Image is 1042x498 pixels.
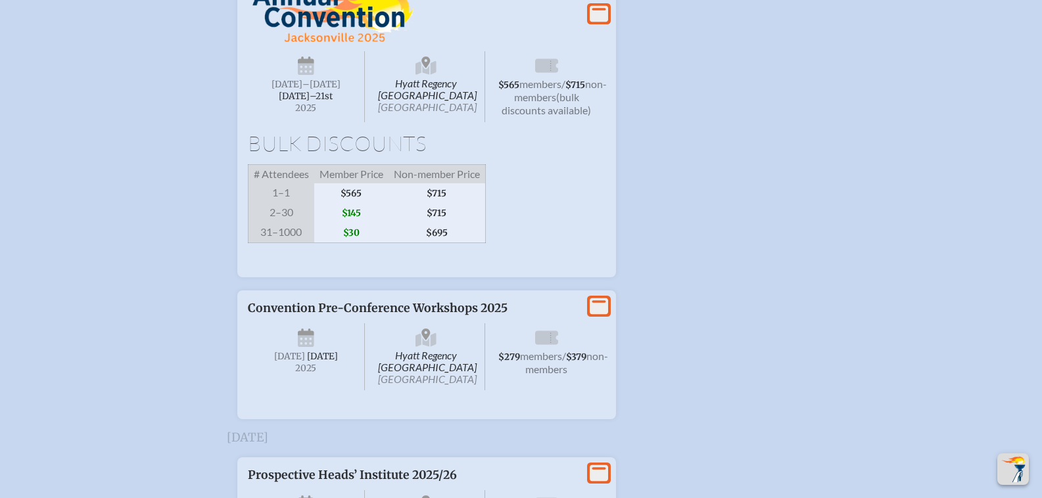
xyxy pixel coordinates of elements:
span: 31–1000 [248,223,314,243]
span: [DATE]–⁠21st [279,91,333,102]
span: Hyatt Regency [GEOGRAPHIC_DATA] [367,51,485,122]
span: Prospective Heads’ Institute 2025/26 [248,468,457,482]
span: Hyatt Regency [GEOGRAPHIC_DATA] [367,323,485,390]
span: [DATE] [307,351,338,362]
span: 2025 [258,363,354,373]
span: $279 [498,351,520,363]
span: non-members [514,78,607,103]
span: 2025 [258,103,354,113]
span: $379 [566,351,586,363]
span: / [561,78,565,90]
span: –[DATE] [302,79,341,90]
span: $565 [498,79,519,91]
span: 1–1 [248,183,314,203]
span: $145 [314,203,389,223]
span: $715 [565,79,585,91]
span: $695 [389,223,486,243]
img: To the top [1000,456,1026,482]
span: Convention Pre-Conference Workshops 2025 [248,301,508,315]
span: [DATE] [272,79,302,90]
span: Member Price [314,164,389,183]
h3: [DATE] [227,431,816,444]
span: 2–30 [248,203,314,223]
h1: Bulk Discounts [248,133,605,154]
span: $715 [389,183,486,203]
span: members [519,78,561,90]
span: [GEOGRAPHIC_DATA] [378,101,477,113]
span: non-members [525,350,608,375]
span: (bulk discounts available) [502,91,591,116]
span: [DATE] [274,351,305,362]
span: Non-member Price [389,164,486,183]
span: / [562,350,566,362]
button: Scroll Top [997,453,1029,485]
span: $715 [389,203,486,223]
span: $565 [314,183,389,203]
span: [GEOGRAPHIC_DATA] [378,373,477,385]
span: $30 [314,223,389,243]
span: # Attendees [248,164,314,183]
span: members [520,350,562,362]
